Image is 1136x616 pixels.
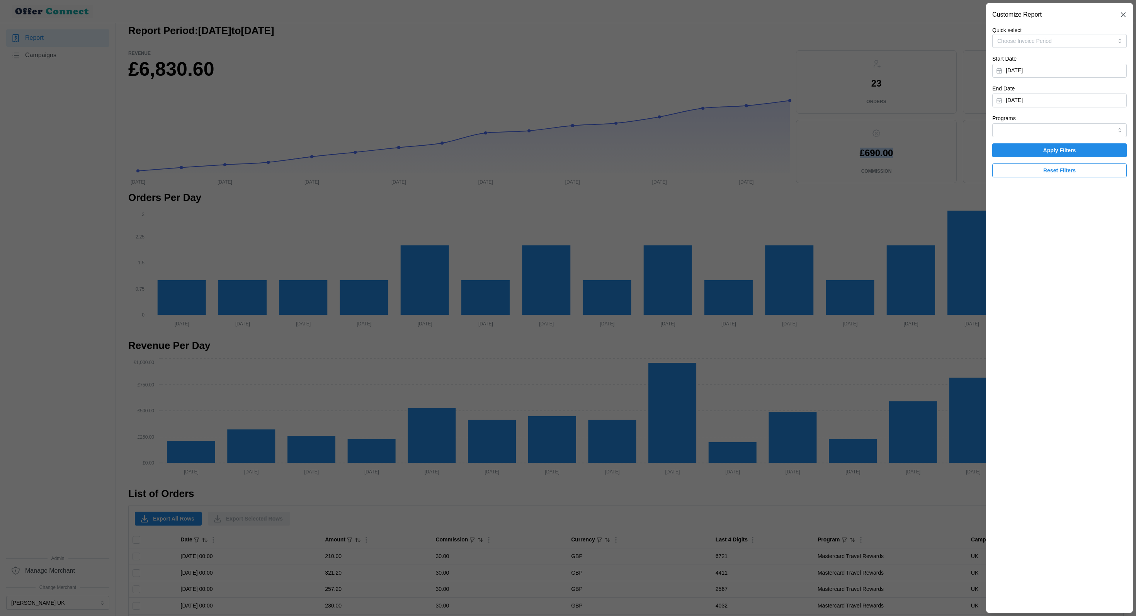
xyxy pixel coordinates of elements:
[992,64,1127,78] button: [DATE]
[992,114,1016,123] label: Programs
[992,163,1127,177] button: Reset Filters
[992,26,1127,34] p: Quick select
[992,55,1017,63] label: Start Date
[992,12,1042,18] h2: Customize Report
[992,85,1015,93] label: End Date
[992,34,1127,48] button: Choose Invoice Period
[1043,164,1076,177] span: Reset Filters
[992,94,1127,107] button: [DATE]
[1043,144,1076,157] span: Apply Filters
[997,38,1052,44] span: Choose Invoice Period
[992,143,1127,157] button: Apply Filters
